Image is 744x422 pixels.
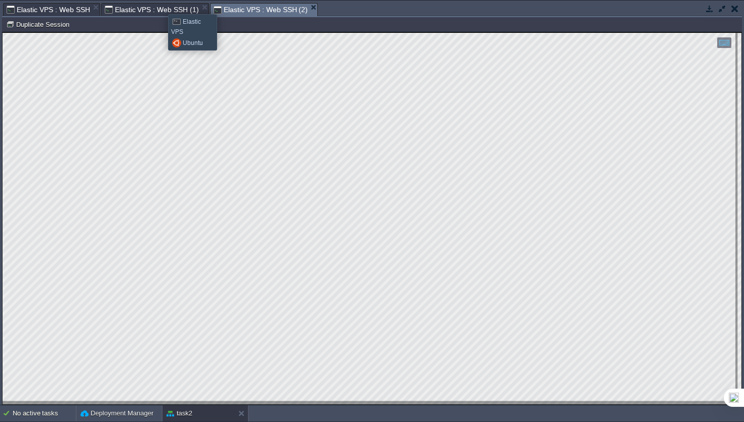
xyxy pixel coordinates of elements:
[80,408,153,418] button: Deployment Manager
[171,16,214,37] div: Elastic VPS
[171,37,214,49] div: Ubuntu
[7,4,90,16] span: Elastic VPS : Web SSH
[13,405,76,421] div: No active tasks
[167,408,192,418] button: task2
[214,4,308,16] span: Elastic VPS : Web SSH (2)
[6,20,72,29] button: Duplicate Session
[105,4,199,16] span: Elastic VPS : Web SSH (1)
